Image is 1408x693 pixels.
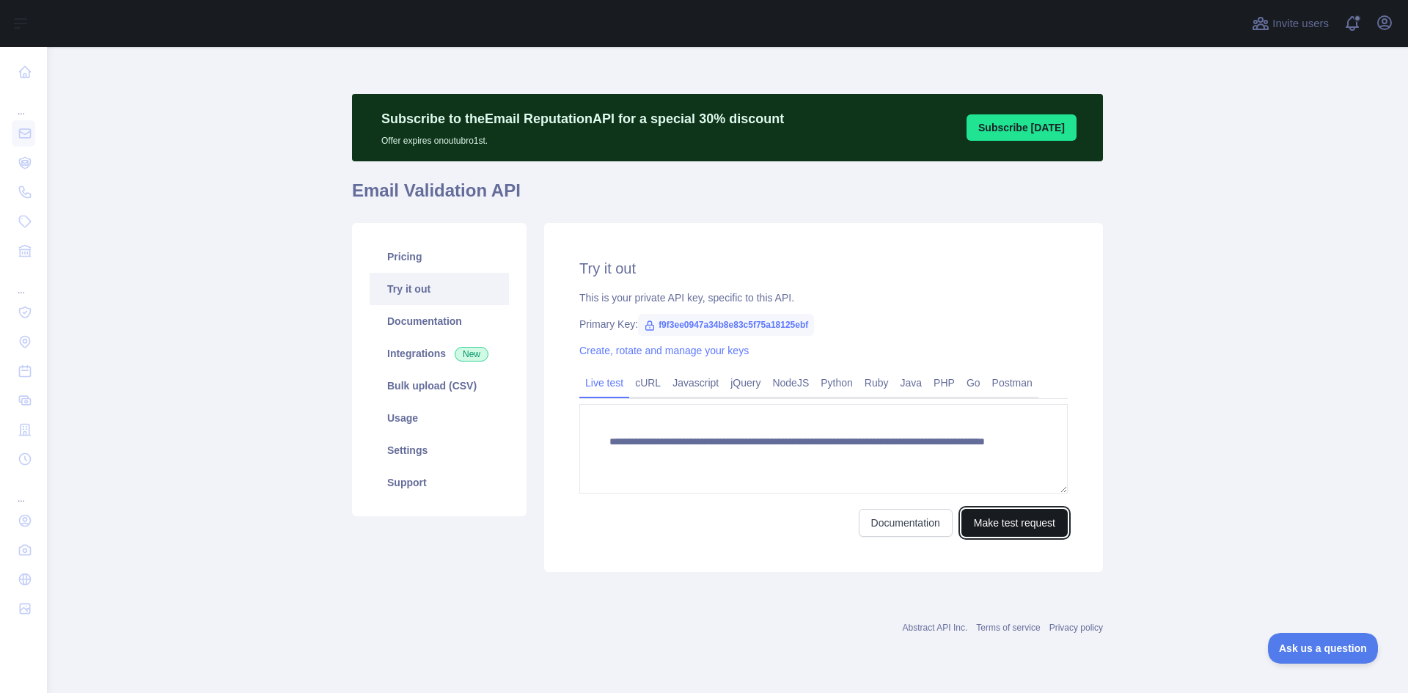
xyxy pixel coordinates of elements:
[381,129,784,147] p: Offer expires on outubro 1st.
[961,371,986,395] a: Go
[976,623,1040,633] a: Terms of service
[986,371,1038,395] a: Postman
[370,466,509,499] a: Support
[1049,623,1103,633] a: Privacy policy
[961,509,1068,537] button: Make test request
[370,370,509,402] a: Bulk upload (CSV)
[579,371,629,395] a: Live test
[766,371,815,395] a: NodeJS
[928,371,961,395] a: PHP
[1249,12,1332,35] button: Invite users
[12,267,35,296] div: ...
[370,241,509,273] a: Pricing
[903,623,968,633] a: Abstract API Inc.
[859,371,895,395] a: Ruby
[370,402,509,434] a: Usage
[370,434,509,466] a: Settings
[667,371,725,395] a: Javascript
[725,371,766,395] a: jQuery
[12,88,35,117] div: ...
[579,317,1068,331] div: Primary Key:
[638,314,814,336] span: f9f3ee0947a34b8e83c5f75a18125ebf
[579,258,1068,279] h2: Try it out
[579,345,749,356] a: Create, rotate and manage your keys
[895,371,928,395] a: Java
[579,290,1068,305] div: This is your private API key, specific to this API.
[370,305,509,337] a: Documentation
[1268,633,1379,664] iframe: Toggle Customer Support
[1272,15,1329,32] span: Invite users
[12,475,35,505] div: ...
[859,509,953,537] a: Documentation
[370,337,509,370] a: Integrations New
[967,114,1077,141] button: Subscribe [DATE]
[815,371,859,395] a: Python
[370,273,509,305] a: Try it out
[381,109,784,129] p: Subscribe to the Email Reputation API for a special 30 % discount
[455,347,488,362] span: New
[629,371,667,395] a: cURL
[352,179,1103,214] h1: Email Validation API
